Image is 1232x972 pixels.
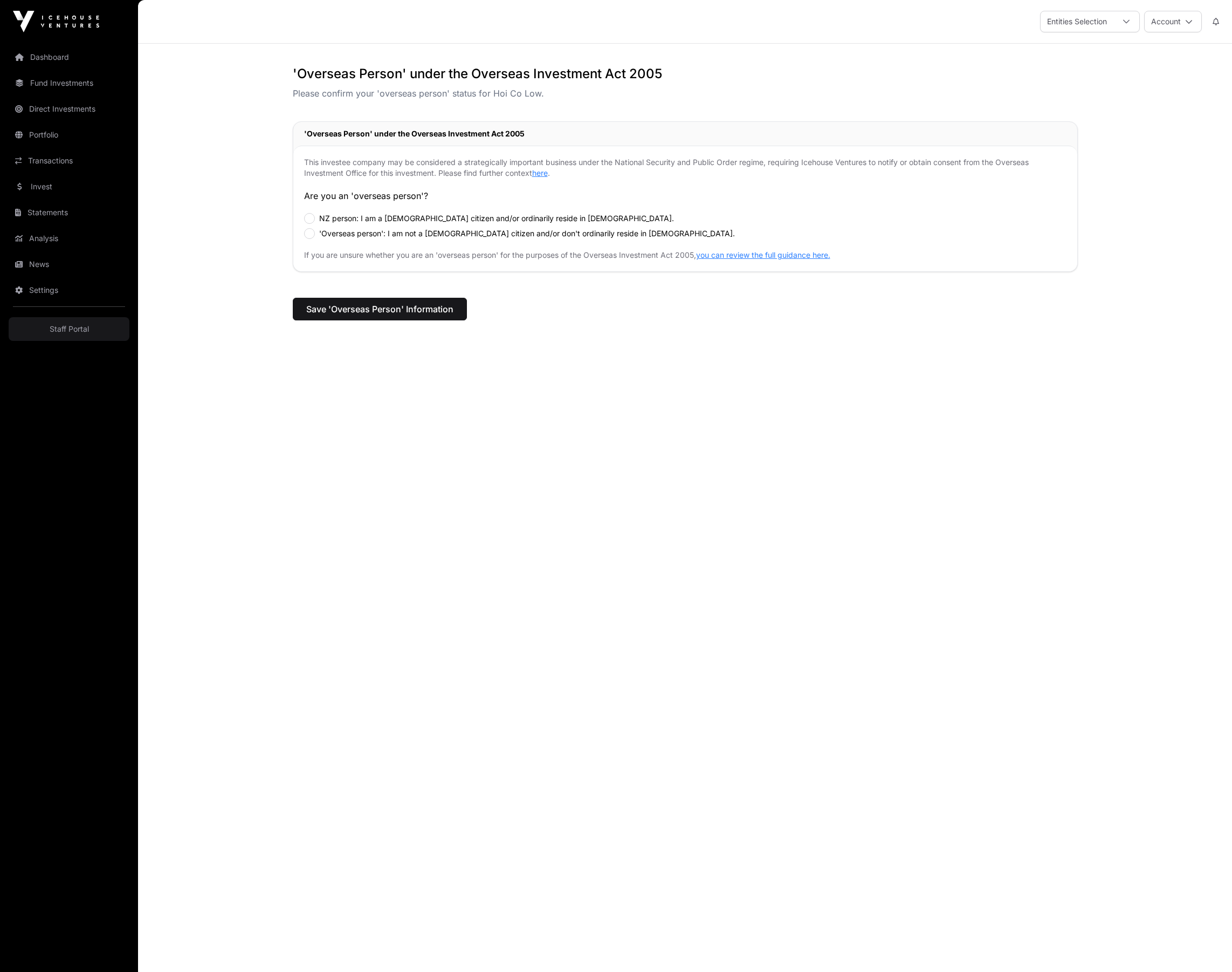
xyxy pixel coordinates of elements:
[304,189,1066,202] p: Are you an 'overseas person'?
[304,128,1066,139] h2: 'Overseas Person' under the Overseas Investment Act 2005
[304,157,1066,179] p: This investee company may be considered a strategically important business under the National Sec...
[9,175,129,198] a: Invest
[9,149,129,173] a: Transactions
[1041,11,1113,32] div: Entities Selection
[9,227,129,250] a: Analysis
[532,168,548,177] a: here
[293,87,1078,100] p: Please confirm your 'overseas person' status for Hoi Co Low.
[304,250,1066,261] p: If you are unsure whether you are an 'overseas person' for the purposes of the Overseas Investmen...
[9,45,129,69] a: Dashboard
[9,123,129,147] a: Portfolio
[293,298,467,320] button: Save 'Overseas Person' Information
[9,252,129,276] a: News
[13,11,99,32] img: Icehouse Ventures Logo
[9,317,129,341] a: Staff Portal
[319,228,735,239] label: 'Overseas person': I am not a [DEMOGRAPHIC_DATA] citizen and/or don't ordinarily reside in [DEMOG...
[9,97,129,121] a: Direct Investments
[9,201,129,224] a: Statements
[1144,11,1202,32] button: Account
[319,213,674,224] label: NZ person: I am a [DEMOGRAPHIC_DATA] citizen and/or ordinarily reside in [DEMOGRAPHIC_DATA].
[293,65,1078,83] h2: 'Overseas Person' under the Overseas Investment Act 2005
[696,250,830,259] a: you can review the full guidance here.
[9,278,129,302] a: Settings
[9,71,129,95] a: Fund Investments
[306,303,453,316] span: Save 'Overseas Person' Information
